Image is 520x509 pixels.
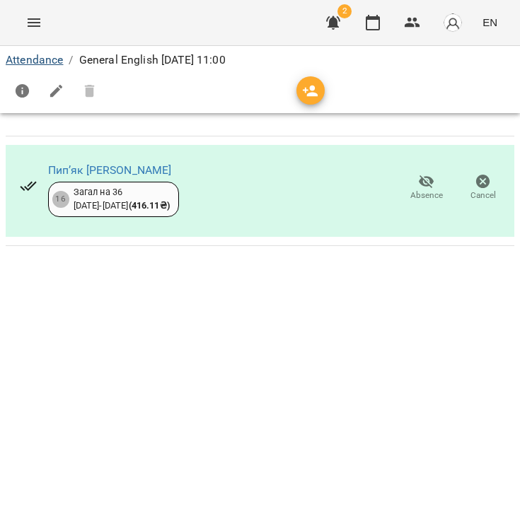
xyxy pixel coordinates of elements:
span: Cancel [470,189,496,201]
button: Cancel [455,168,512,208]
nav: breadcrumb [6,52,514,69]
span: 2 [337,4,352,18]
button: EN [477,9,503,35]
button: Menu [17,6,51,40]
b: ( 416.11 ₴ ) [129,200,170,211]
p: General English [DATE] 11:00 [79,52,226,69]
a: Пип’як [PERSON_NAME] [48,163,172,177]
a: Attendance [6,53,63,66]
button: Absence [398,168,455,208]
span: Absence [410,189,443,201]
div: 16 [52,191,69,208]
li: / [69,52,73,69]
span: EN [483,15,497,30]
img: avatar_s.png [443,13,463,33]
div: Загал на 36 [DATE] - [DATE] [74,186,170,212]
